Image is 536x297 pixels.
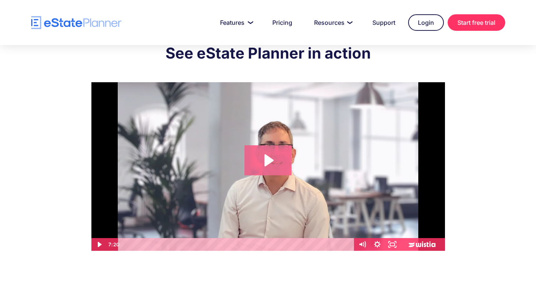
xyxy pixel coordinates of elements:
[263,15,301,30] a: Pricing
[124,238,351,251] div: Playbar
[244,145,292,175] button: Play Video: eState Product Demo Video
[370,238,385,251] button: Show settings menu
[363,15,404,30] a: Support
[31,16,121,29] a: home
[355,238,370,251] button: Mute
[305,15,360,30] a: Resources
[385,238,400,251] button: Fullscreen
[400,238,445,251] a: Wistia Logo -- Learn More
[448,14,505,31] a: Start free trial
[91,238,106,251] button: Play Video
[91,44,445,63] h2: See eState Planner in action
[408,14,444,31] a: Login
[211,15,260,30] a: Features
[91,82,445,251] img: Video Thumbnail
